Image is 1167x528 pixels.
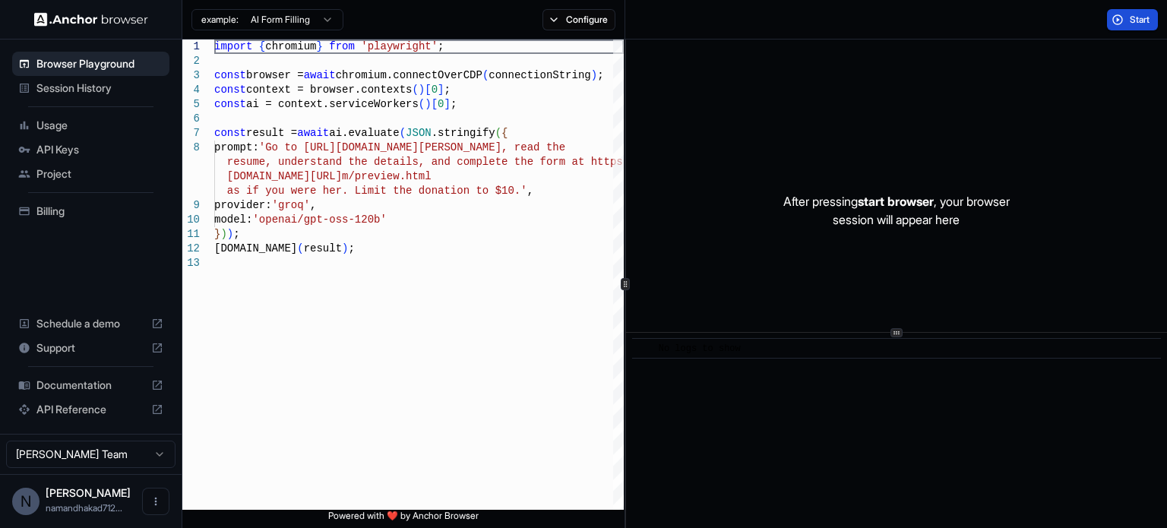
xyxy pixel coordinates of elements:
[12,397,169,422] div: API Reference
[419,98,425,110] span: (
[182,97,200,112] div: 5
[342,170,432,182] span: m/preview.html
[432,84,438,96] span: 0
[214,69,246,81] span: const
[12,373,169,397] div: Documentation
[542,9,616,30] button: Configure
[34,12,148,27] img: Anchor Logo
[36,316,145,331] span: Schedule a demo
[201,14,239,26] span: example:
[12,52,169,76] div: Browser Playground
[252,213,386,226] span: 'openai/gpt-oss-120b'
[46,502,122,514] span: namandhakad712@gmail.com
[246,127,297,139] span: result =
[316,40,322,52] span: }
[214,228,220,240] span: }
[297,127,329,139] span: await
[227,185,527,197] span: as if you were her. Limit the donation to $10.'
[328,510,479,528] span: Powered with ❤️ by Anchor Browser
[36,56,163,71] span: Browser Playground
[304,242,342,255] span: result
[348,242,354,255] span: ;
[501,127,508,139] span: {
[12,138,169,162] div: API Keys
[246,84,412,96] span: context = browser.contexts
[182,68,200,83] div: 3
[272,199,310,211] span: 'groq'
[412,84,418,96] span: (
[259,40,265,52] span: {
[214,127,246,139] span: const
[304,69,336,81] span: await
[12,311,169,336] div: Schedule a demo
[400,127,406,139] span: (
[233,228,239,240] span: ;
[182,256,200,270] div: 13
[142,488,169,515] button: Open menu
[432,127,495,139] span: .stringify
[1107,9,1158,30] button: Start
[36,340,145,356] span: Support
[336,69,482,81] span: chromium.connectOverCDP
[227,228,233,240] span: )
[597,69,603,81] span: ;
[182,227,200,242] div: 11
[310,199,316,211] span: ,
[36,142,163,157] span: API Keys
[419,84,425,96] span: )
[246,98,419,110] span: ai = context.serviceWorkers
[214,199,272,211] span: provider:
[227,156,546,168] span: resume, understand the details, and complete the f
[182,141,200,155] div: 8
[214,242,297,255] span: [DOMAIN_NAME]
[182,213,200,227] div: 10
[451,98,457,110] span: ;
[297,242,303,255] span: (
[1130,14,1151,26] span: Start
[259,141,527,153] span: 'Go to [URL][DOMAIN_NAME][PERSON_NAME], re
[36,81,163,96] span: Session History
[406,127,432,139] span: JSON
[182,198,200,213] div: 9
[182,242,200,256] div: 12
[36,118,163,133] span: Usage
[425,84,431,96] span: [
[482,69,489,81] span: (
[425,98,431,110] span: )
[361,40,438,52] span: 'playwright'
[495,127,501,139] span: (
[182,40,200,54] div: 1
[546,156,642,168] span: orm at https://
[444,84,450,96] span: ;
[46,486,131,499] span: Naman Dhakad
[438,84,444,96] span: ]
[182,54,200,68] div: 2
[342,242,348,255] span: )
[182,112,200,126] div: 6
[527,141,565,153] span: ad the
[438,40,444,52] span: ;
[527,185,533,197] span: ,
[36,378,145,393] span: Documentation
[182,83,200,97] div: 4
[783,192,1010,229] p: After pressing , your browser session will appear here
[214,40,252,52] span: import
[182,126,200,141] div: 7
[858,194,934,209] span: start browser
[12,162,169,186] div: Project
[12,76,169,100] div: Session History
[214,141,259,153] span: prompt:
[438,98,444,110] span: 0
[214,213,252,226] span: model:
[214,84,246,96] span: const
[329,40,355,52] span: from
[36,166,163,182] span: Project
[36,402,145,417] span: API Reference
[659,343,741,354] span: No logs to show
[489,69,590,81] span: connectionString
[220,228,226,240] span: )
[246,69,304,81] span: browser =
[329,127,399,139] span: ai.evaluate
[12,113,169,138] div: Usage
[444,98,450,110] span: ]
